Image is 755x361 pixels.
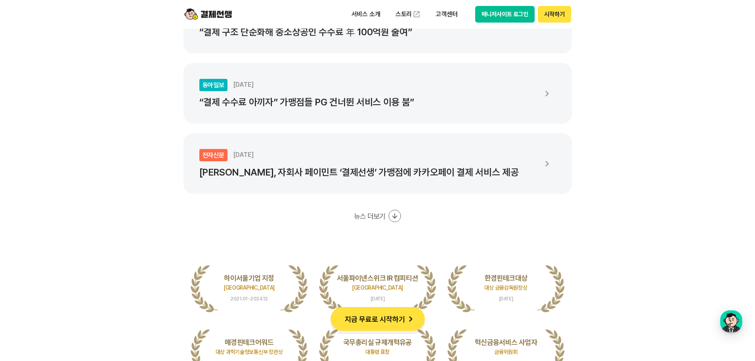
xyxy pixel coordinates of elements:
[430,7,463,21] p: 고객센터
[346,7,386,21] p: 서비스 소개
[199,27,536,38] p: “결제 구조 단순화해 중소상공인 수수료 年 100억원 줄여”
[447,338,565,347] p: 혁신금융서비스 사업자
[413,10,421,18] img: 외부 도메인 오픈
[331,307,425,331] button: 지금 무료로 시작하기
[538,84,556,103] img: 화살표 아이콘
[191,296,308,301] span: 2021.01~2024.12
[122,263,132,269] span: 설정
[319,273,436,283] p: 서울파이넨스위크 IR 컴피티션
[199,149,227,161] div: 전자신문
[319,296,436,301] span: [DATE]
[102,251,152,271] a: 설정
[447,347,565,357] p: 금융위원회
[191,273,308,283] p: 하이서울기업 지정
[233,81,254,88] span: [DATE]
[319,283,436,292] p: [GEOGRAPHIC_DATA]
[447,283,565,292] p: 대상 금융감독원장상
[2,251,52,271] a: 홈
[199,167,536,178] p: [PERSON_NAME], 자회사 페이민트 ‘결제선생’ 가맹점에 카카오페이 결제 서비스 제공
[52,251,102,271] a: 대화
[73,264,82,270] span: 대화
[199,79,227,91] div: 동아일보
[354,210,401,222] button: 뉴스 더보기
[390,6,426,22] a: 스토리
[405,313,416,325] img: 화살표 아이콘
[184,7,232,22] img: logo
[447,296,565,301] span: [DATE]
[199,97,536,108] p: “결제 수수료 아끼자” 가맹점들 PG 건너뛴 서비스 이용 붐”
[319,338,436,347] p: 국무총리실 규제개혁유공
[233,151,254,159] span: [DATE]
[191,347,308,357] p: 대상 과학기술정보통신부 장관상
[447,273,565,283] p: 한경핀테크대상
[475,6,535,23] button: 매니저사이트 로그인
[319,347,436,357] p: 대통령 표창
[538,155,556,173] img: 화살표 아이콘
[191,283,308,292] p: [GEOGRAPHIC_DATA]
[538,6,571,23] button: 시작하기
[25,263,30,269] span: 홈
[191,338,308,347] p: 매경핀테크어워드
